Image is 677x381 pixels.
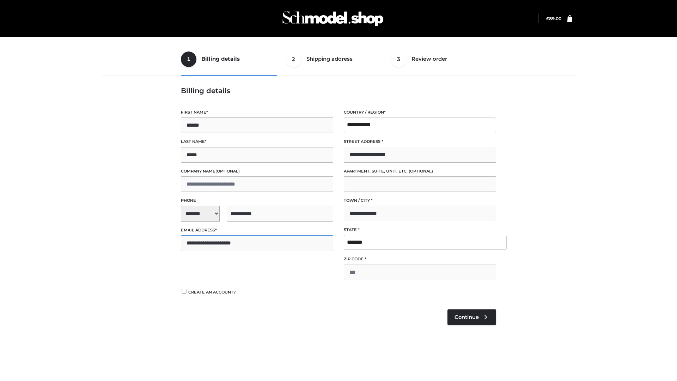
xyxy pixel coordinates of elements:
label: Company name [181,168,333,175]
label: First name [181,109,333,116]
a: £89.00 [546,16,561,21]
label: Country / Region [344,109,496,116]
label: State [344,226,496,233]
input: Create an account? [181,289,187,294]
label: Town / City [344,197,496,204]
span: (optional) [409,169,433,174]
label: Email address [181,227,333,234]
label: Apartment, suite, unit, etc. [344,168,496,175]
span: Continue [455,314,479,320]
span: (optional) [215,169,240,174]
bdi: 89.00 [546,16,561,21]
span: £ [546,16,549,21]
span: Create an account? [188,290,236,295]
img: Schmodel Admin 964 [280,5,386,32]
label: Street address [344,138,496,145]
label: ZIP Code [344,256,496,262]
label: Phone [181,197,333,204]
label: Last name [181,138,333,145]
h3: Billing details [181,86,496,95]
a: Continue [447,309,496,325]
